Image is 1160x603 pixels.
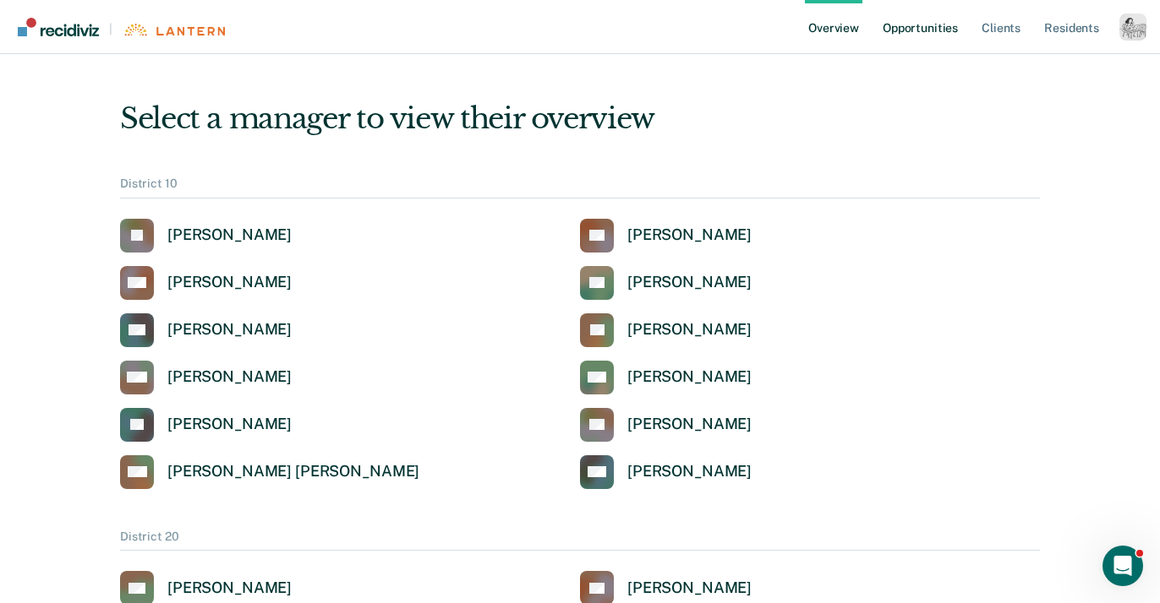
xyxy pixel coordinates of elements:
div: [PERSON_NAME] [PERSON_NAME] [167,462,419,481]
div: [PERSON_NAME] [167,367,292,387]
a: [PERSON_NAME] [120,219,292,253]
div: [PERSON_NAME] [167,320,292,340]
div: [PERSON_NAME] [167,579,292,598]
div: District 10 [120,177,1040,198]
button: Profile dropdown button [1119,14,1146,41]
iframe: Intercom live chat [1103,546,1143,586]
div: Select a manager to view their overview [120,101,1040,136]
a: [PERSON_NAME] [580,313,752,347]
a: [PERSON_NAME] [580,408,752,442]
a: [PERSON_NAME] [580,219,752,253]
div: [PERSON_NAME] [627,225,752,245]
a: [PERSON_NAME] [580,266,752,300]
a: [PERSON_NAME] [120,361,292,394]
a: [PERSON_NAME] [580,455,752,489]
a: [PERSON_NAME] [580,361,752,394]
div: [PERSON_NAME] [167,273,292,292]
div: [PERSON_NAME] [627,367,752,387]
span: | [99,22,123,36]
a: [PERSON_NAME] [120,313,292,347]
div: [PERSON_NAME] [627,579,752,598]
div: [PERSON_NAME] [167,225,292,245]
div: [PERSON_NAME] [627,273,752,292]
div: [PERSON_NAME] [627,415,752,434]
a: [PERSON_NAME] [120,408,292,442]
div: [PERSON_NAME] [627,462,752,481]
img: Recidiviz [18,18,99,36]
a: [PERSON_NAME] [PERSON_NAME] [120,455,419,489]
div: District 20 [120,530,1040,551]
a: [PERSON_NAME] [120,266,292,300]
img: Lantern [123,24,225,36]
div: [PERSON_NAME] [167,415,292,434]
div: [PERSON_NAME] [627,320,752,340]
